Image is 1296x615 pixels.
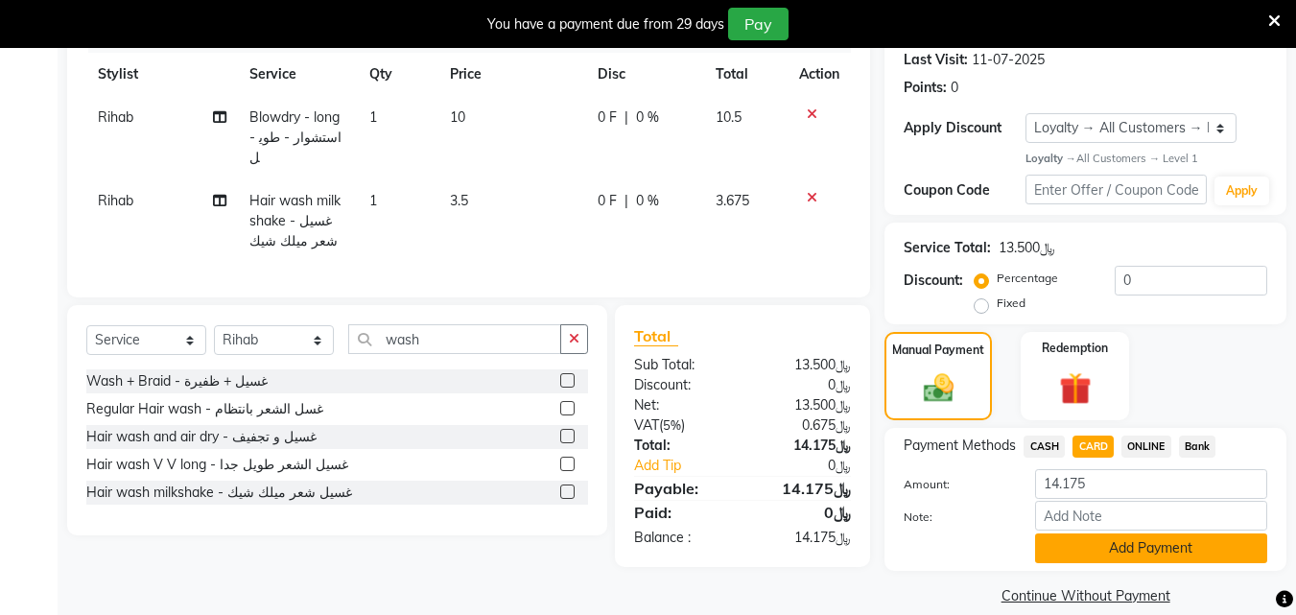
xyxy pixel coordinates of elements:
[904,118,1025,138] div: Apply Discount
[716,192,749,209] span: 3.675
[742,501,865,524] div: ﷼0
[369,108,377,126] span: 1
[1025,152,1076,165] strong: Loyalty →
[1025,151,1267,167] div: All Customers → Level 1
[704,53,788,96] th: Total
[624,191,628,211] span: |
[86,53,238,96] th: Stylist
[997,270,1058,287] label: Percentage
[98,192,133,209] span: Rihab
[450,108,465,126] span: 10
[742,436,865,456] div: ﷼14.175
[586,53,704,96] th: Disc
[997,295,1025,312] label: Fixed
[742,415,865,436] div: ﷼0.675
[716,108,742,126] span: 10.5
[620,456,763,476] a: Add Tip
[1072,436,1114,458] span: CARD
[999,238,1055,258] div: ﷼13.500
[788,53,851,96] th: Action
[951,78,958,98] div: 0
[438,53,587,96] th: Price
[450,192,468,209] span: 3.5
[742,355,865,375] div: ﷼13.500
[663,417,681,433] span: 5%
[358,53,438,96] th: Qty
[620,375,742,395] div: Discount:
[904,436,1016,456] span: Payment Methods
[888,586,1283,606] a: Continue Without Payment
[598,107,617,128] span: 0 F
[634,416,659,434] span: VAT
[1049,368,1101,408] img: _gift.svg
[620,477,742,500] div: Payable:
[86,399,323,419] div: Regular Hair wash - غسل الشعر بانتظام
[620,355,742,375] div: Sub Total:
[86,483,352,503] div: Hair wash milkshake - غسيل شعر ميلك شيك
[1121,436,1171,458] span: ONLINE
[634,326,678,346] span: Total
[620,528,742,548] div: Balance :
[1035,469,1267,499] input: Amount
[1214,177,1269,205] button: Apply
[1025,175,1207,204] input: Enter Offer / Coupon Code
[624,107,628,128] span: |
[904,50,968,70] div: Last Visit:
[889,509,1020,526] label: Note:
[1035,533,1267,563] button: Add Payment
[892,342,984,359] label: Manual Payment
[904,271,963,291] div: Discount:
[1042,340,1108,357] label: Redemption
[620,415,742,436] div: ( )
[1024,436,1065,458] span: CASH
[742,395,865,415] div: ﷼13.500
[249,192,341,249] span: Hair wash milkshake - غسيل شعر ميلك شيك
[86,371,268,391] div: Wash + Braid - غسيل + ظفيرة
[238,53,359,96] th: Service
[487,14,724,35] div: You have a payment due from 29 days
[1035,501,1267,531] input: Add Note
[620,436,742,456] div: Total:
[764,456,866,476] div: ﷼0
[904,238,991,258] div: Service Total:
[98,108,133,126] span: Rihab
[904,180,1025,201] div: Coupon Code
[598,191,617,211] span: 0 F
[249,108,342,166] span: Blowdry - long - استشوار - طويل
[620,501,742,524] div: Paid:
[348,324,561,354] input: Search or Scan
[914,370,963,405] img: _cash.svg
[742,528,865,548] div: ﷼14.175
[1179,436,1216,458] span: Bank
[369,192,377,209] span: 1
[728,8,789,40] button: Pay
[86,427,317,447] div: Hair wash and air dry - غسيل و تجفيف
[742,375,865,395] div: ﷼0
[636,191,659,211] span: 0 %
[972,50,1045,70] div: 11-07-2025
[86,455,348,475] div: Hair wash V V long - غسيل الشعر طويل جدا
[904,78,947,98] div: Points:
[742,477,865,500] div: ﷼14.175
[636,107,659,128] span: 0 %
[620,395,742,415] div: Net:
[889,476,1020,493] label: Amount:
